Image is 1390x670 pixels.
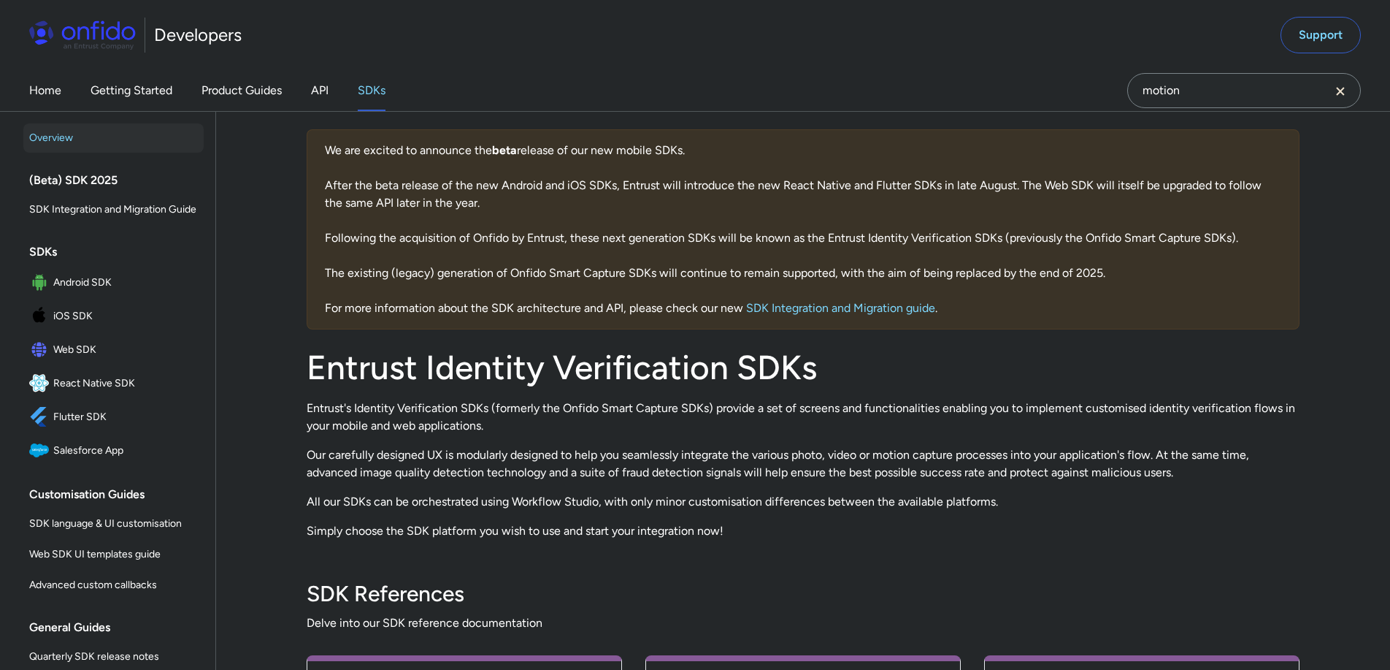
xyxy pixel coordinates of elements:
a: Advanced custom callbacks [23,571,204,600]
a: Home [29,70,61,111]
a: Support [1280,17,1361,53]
img: IconiOS SDK [29,306,53,327]
h1: Entrust Identity Verification SDKs [307,347,1299,388]
p: Entrust's Identity Verification SDKs (formerly the Onfido Smart Capture SDKs) provide a set of sc... [307,400,1299,435]
span: Android SDK [53,273,198,293]
span: Overview [29,129,198,147]
svg: Clear search field button [1332,83,1349,100]
span: Salesforce App [53,441,198,461]
span: Delve into our SDK reference documentation [307,614,1299,632]
img: IconWeb SDK [29,340,53,360]
img: Onfido Logo [29,20,136,50]
div: (Beta) SDK 2025 [29,166,210,195]
a: IconAndroid SDKAndroid SDK [23,267,204,299]
span: React Native SDK [53,373,198,394]
a: Getting Started [91,70,172,111]
a: SDK Integration and Migration Guide [23,195,204,224]
img: IconReact Native SDK [29,373,53,394]
span: SDK Integration and Migration Guide [29,201,198,218]
a: IconSalesforce AppSalesforce App [23,435,204,467]
a: IconiOS SDKiOS SDK [23,300,204,332]
span: Quarterly SDK release notes [29,648,198,666]
a: IconWeb SDKWeb SDK [23,334,204,366]
a: IconFlutter SDKFlutter SDK [23,401,204,433]
span: SDK language & UI customisation [29,515,198,533]
span: Web SDK [53,340,198,360]
img: IconAndroid SDK [29,273,53,293]
div: General Guides [29,613,210,642]
p: All our SDKs can be orchestrated using Workflow Studio, with only minor customisation differences... [307,493,1299,511]
a: Product Guides [201,70,282,111]
h1: Developers [154,23,242,47]
span: Flutter SDK [53,407,198,427]
span: Web SDK UI templates guide [29,546,198,563]
div: Customisation Guides [29,480,210,509]
h3: SDK References [307,579,1299,609]
img: IconSalesforce App [29,441,53,461]
p: Simply choose the SDK platform you wish to use and start your integration now! [307,522,1299,540]
a: IconReact Native SDKReact Native SDK [23,368,204,400]
a: Web SDK UI templates guide [23,540,204,569]
span: Advanced custom callbacks [29,576,198,594]
a: SDK Integration and Migration guide [746,301,935,315]
a: SDKs [358,70,385,111]
a: Overview [23,123,204,153]
input: Onfido search input field [1127,73,1361,108]
a: API [311,70,329,111]
img: IconFlutter SDK [29,407,53,427]
div: We are excited to announce the release of our new mobile SDKs. After the beta release of the new ... [307,129,1299,330]
div: SDKs [29,237,210,267]
a: SDK language & UI customisation [23,509,204,538]
b: beta [492,143,517,157]
p: Our carefully designed UX is modularly designed to help you seamlessly integrate the various phot... [307,446,1299,481]
span: iOS SDK [53,306,198,327]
